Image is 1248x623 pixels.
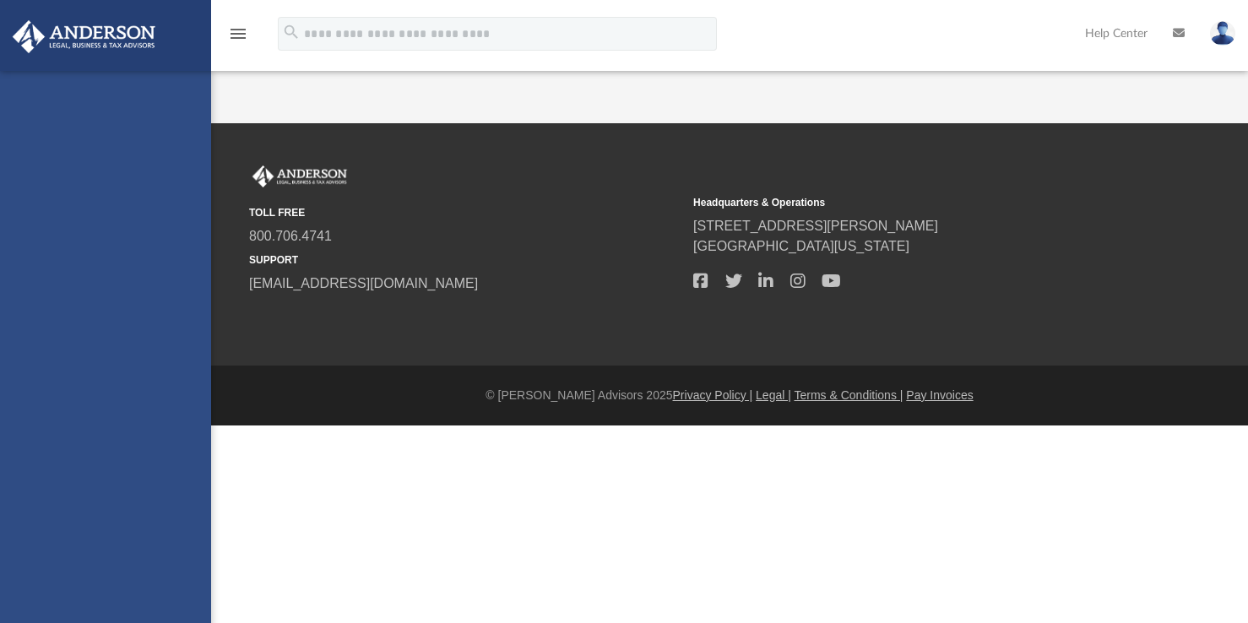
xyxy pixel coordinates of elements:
small: TOLL FREE [249,205,681,220]
i: search [282,23,301,41]
a: menu [228,32,248,44]
img: User Pic [1210,21,1235,46]
a: Legal | [756,388,791,402]
a: Privacy Policy | [673,388,753,402]
img: Anderson Advisors Platinum Portal [8,20,160,53]
i: menu [228,24,248,44]
a: 800.706.4741 [249,229,332,243]
img: Anderson Advisors Platinum Portal [249,165,350,187]
a: [STREET_ADDRESS][PERSON_NAME] [693,219,938,233]
a: [EMAIL_ADDRESS][DOMAIN_NAME] [249,276,478,290]
small: Headquarters & Operations [693,195,1126,210]
a: Terms & Conditions | [795,388,903,402]
small: SUPPORT [249,252,681,268]
a: [GEOGRAPHIC_DATA][US_STATE] [693,239,909,253]
a: Pay Invoices [906,388,973,402]
div: © [PERSON_NAME] Advisors 2025 [211,387,1248,404]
